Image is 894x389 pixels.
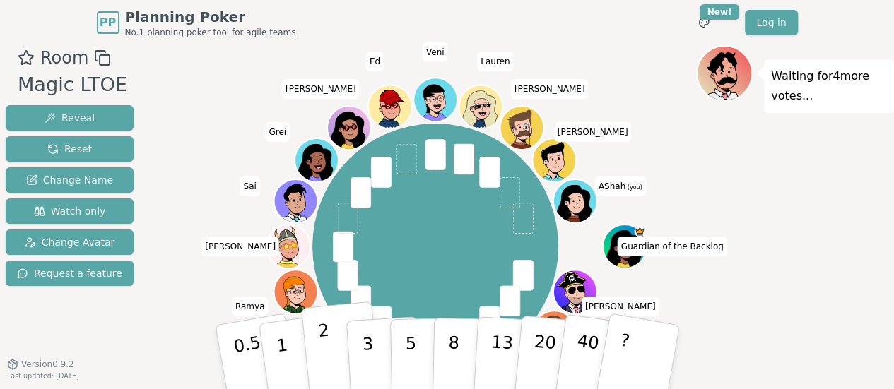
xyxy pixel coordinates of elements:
[97,7,296,38] a: PPPlanning PokerNo.1 planning poker tool for agile teams
[201,237,279,256] span: Click to change your name
[7,372,79,380] span: Last updated: [DATE]
[17,266,122,280] span: Request a feature
[6,229,134,255] button: Change Avatar
[6,261,134,286] button: Request a feature
[18,71,127,100] div: Magic LTOE
[745,10,797,35] a: Log in
[366,52,384,71] span: Click to change your name
[125,27,296,38] span: No.1 planning poker tool for agile teams
[34,204,106,218] span: Watch only
[6,105,134,131] button: Reveal
[691,10,717,35] button: New!
[282,79,360,99] span: Click to change your name
[554,122,632,142] span: Click to change your name
[554,181,595,222] button: Click to change your avatar
[477,52,513,71] span: Click to change your name
[265,122,290,142] span: Click to change your name
[125,7,296,27] span: Planning Poker
[240,176,259,196] span: Click to change your name
[771,66,887,106] p: Waiting for 4 more votes...
[40,45,88,71] span: Room
[511,79,589,99] span: Click to change your name
[634,226,645,237] span: Guardian of the Backlog is the host
[6,167,134,193] button: Change Name
[18,45,35,71] button: Add as favourite
[25,235,115,249] span: Change Avatar
[618,237,727,256] span: Click to change your name
[21,359,74,370] span: Version 0.9.2
[700,4,740,20] div: New!
[26,173,113,187] span: Change Name
[6,136,134,162] button: Reset
[45,111,95,125] span: Reveal
[47,142,92,156] span: Reset
[6,198,134,224] button: Watch only
[582,297,659,316] span: Click to change your name
[595,176,646,196] span: Click to change your name
[100,14,116,31] span: PP
[423,42,448,62] span: Click to change your name
[625,184,642,191] span: (you)
[7,359,74,370] button: Version0.9.2
[232,297,269,316] span: Click to change your name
